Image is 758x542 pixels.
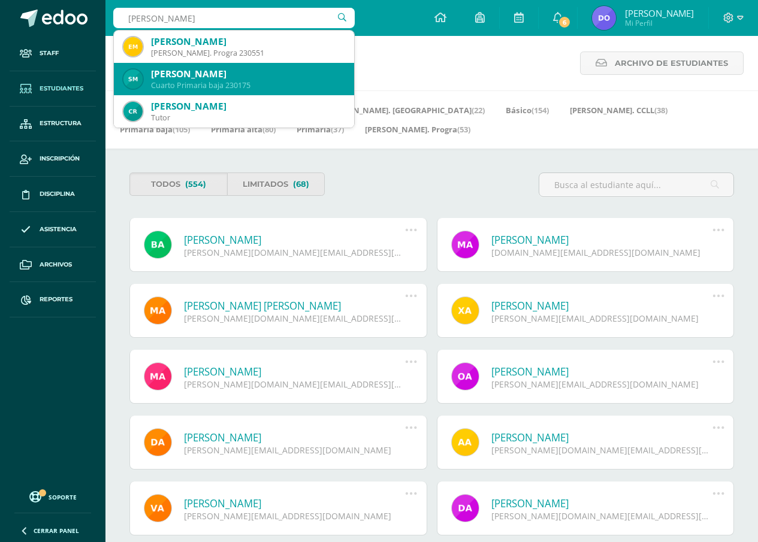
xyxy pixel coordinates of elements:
span: Inscripción [40,154,80,163]
a: Inscripción [10,141,96,177]
div: [PERSON_NAME][DOMAIN_NAME][EMAIL_ADDRESS][DOMAIN_NAME] [184,247,406,258]
div: [PERSON_NAME][DOMAIN_NAME][EMAIL_ADDRESS][DOMAIN_NAME] [184,379,406,390]
a: [PERSON_NAME] [184,365,406,379]
a: [PERSON_NAME] [184,496,406,510]
a: Disciplina [10,177,96,212]
div: [PERSON_NAME]. Progra 230551 [151,48,345,58]
span: (154) [531,105,549,116]
div: [PERSON_NAME][EMAIL_ADDRESS][DOMAIN_NAME] [184,510,406,522]
a: [PERSON_NAME] [491,431,713,444]
span: Mi Perfil [625,18,694,28]
div: [DOMAIN_NAME][EMAIL_ADDRESS][DOMAIN_NAME] [491,247,713,258]
div: [PERSON_NAME] [151,100,345,113]
div: [PERSON_NAME] [151,68,345,80]
span: Soporte [49,493,77,501]
div: Tutor [151,113,345,123]
span: (80) [262,124,276,135]
a: [PERSON_NAME]. [GEOGRAPHIC_DATA](22) [326,101,485,120]
a: [PERSON_NAME] [PERSON_NAME] [184,299,406,313]
img: a3cac6e9f30f36fe898afa7be4061810.png [123,37,143,56]
a: [PERSON_NAME] [491,496,713,510]
a: Archivos [10,247,96,283]
a: Todos(554) [129,172,227,196]
span: (554) [185,173,206,195]
span: Staff [40,49,59,58]
span: Archivo de Estudiantes [615,52,728,74]
a: [PERSON_NAME] [491,233,713,247]
a: [PERSON_NAME] [491,299,713,313]
a: Asistencia [10,212,96,247]
span: Estudiantes [40,84,83,93]
a: Soporte [14,488,91,504]
span: (38) [654,105,668,116]
img: 3e9753926996521decb31660265fc305.png [123,69,143,89]
a: Básico(154) [506,101,549,120]
div: [PERSON_NAME][DOMAIN_NAME][EMAIL_ADDRESS][DOMAIN_NAME] [491,444,713,456]
span: Cerrar panel [34,526,79,535]
a: Primaria baja(105) [120,120,190,139]
div: [PERSON_NAME][EMAIL_ADDRESS][DOMAIN_NAME] [491,313,713,324]
a: Staff [10,36,96,71]
a: Limitados(68) [227,172,325,196]
span: Archivos [40,260,72,270]
a: Estructura [10,107,96,142]
input: Busca al estudiante aquí... [539,173,733,196]
img: 580415d45c0d8f7ad9595d428b689caf.png [592,6,616,30]
a: [PERSON_NAME] [491,365,713,379]
span: (22) [472,105,485,116]
span: (53) [457,124,470,135]
a: Archivo de Estudiantes [580,52,744,75]
span: (68) [293,173,309,195]
a: [PERSON_NAME] [184,233,406,247]
div: [PERSON_NAME][DOMAIN_NAME][EMAIL_ADDRESS][DOMAIN_NAME] [184,313,406,324]
a: Primaria(37) [297,120,344,139]
span: (37) [331,124,344,135]
input: Busca un usuario... [113,8,355,28]
a: [PERSON_NAME] [184,431,406,444]
span: (105) [173,124,190,135]
a: [PERSON_NAME]. Progra(53) [365,120,470,139]
span: Asistencia [40,225,77,234]
span: Estructura [40,119,81,128]
a: Estudiantes [10,71,96,107]
div: Cuarto Primaria baja 230175 [151,80,345,90]
div: [PERSON_NAME][DOMAIN_NAME][EMAIL_ADDRESS][DOMAIN_NAME] [491,510,713,522]
a: Reportes [10,282,96,317]
a: Primaria alta(80) [211,120,276,139]
span: Disciplina [40,189,75,199]
div: [PERSON_NAME] [151,35,345,48]
span: [PERSON_NAME] [625,7,694,19]
span: 6 [558,16,571,29]
a: [PERSON_NAME]. CCLL(38) [570,101,668,120]
div: [PERSON_NAME][EMAIL_ADDRESS][DOMAIN_NAME] [184,444,406,456]
span: Reportes [40,295,73,304]
div: [PERSON_NAME][EMAIL_ADDRESS][DOMAIN_NAME] [491,379,713,390]
img: 093f63448024f6513878856e34956f0f.png [123,102,143,121]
